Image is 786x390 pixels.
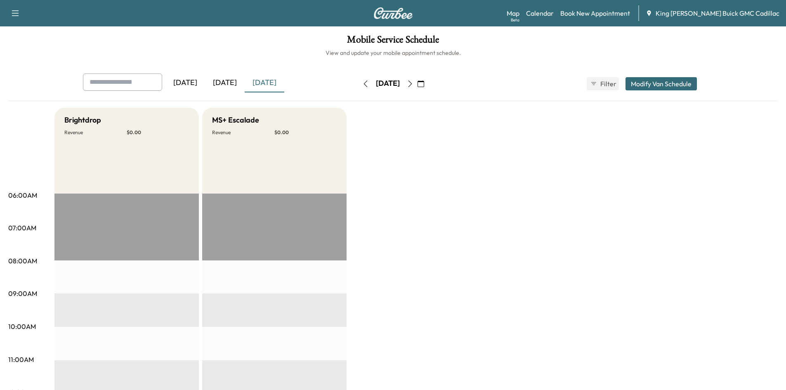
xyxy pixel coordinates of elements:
[64,129,127,136] p: Revenue
[8,223,36,233] p: 07:00AM
[64,114,101,126] h5: Brightdrop
[656,8,779,18] span: King [PERSON_NAME] Buick GMC Cadillac
[507,8,519,18] a: MapBeta
[8,355,34,364] p: 11:00AM
[8,35,778,49] h1: Mobile Service Schedule
[165,73,205,92] div: [DATE]
[8,256,37,266] p: 08:00AM
[212,129,274,136] p: Revenue
[127,129,189,136] p: $ 0.00
[600,79,615,89] span: Filter
[205,73,245,92] div: [DATE]
[376,78,400,89] div: [DATE]
[625,77,697,90] button: Modify Van Schedule
[8,288,37,298] p: 09:00AM
[245,73,284,92] div: [DATE]
[560,8,630,18] a: Book New Appointment
[526,8,554,18] a: Calendar
[274,129,337,136] p: $ 0.00
[511,17,519,23] div: Beta
[587,77,619,90] button: Filter
[8,190,37,200] p: 06:00AM
[212,114,259,126] h5: MS+ Escalade
[373,7,413,19] img: Curbee Logo
[8,49,778,57] h6: View and update your mobile appointment schedule.
[8,321,36,331] p: 10:00AM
